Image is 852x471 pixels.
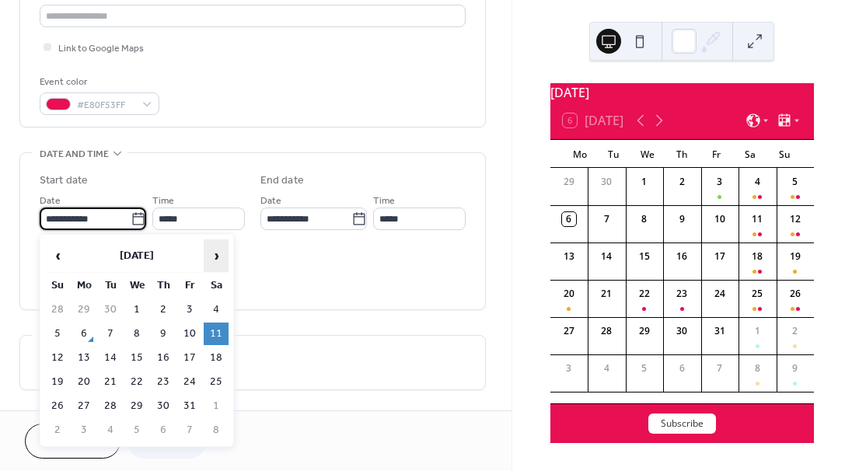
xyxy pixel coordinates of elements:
[562,175,576,189] div: 29
[204,323,229,345] td: 11
[562,361,576,375] div: 3
[40,146,109,162] span: Date and time
[260,193,281,209] span: Date
[373,193,395,209] span: Time
[750,175,764,189] div: 4
[767,140,801,168] div: Su
[124,347,149,369] td: 15
[788,324,802,338] div: 2
[177,323,202,345] td: 10
[204,395,229,417] td: 1
[599,287,613,301] div: 21
[562,324,576,338] div: 27
[151,419,176,441] td: 6
[72,274,96,297] th: Mo
[124,323,149,345] td: 8
[45,323,70,345] td: 5
[98,419,123,441] td: 4
[665,140,699,168] div: Th
[260,173,304,189] div: End date
[788,249,802,263] div: 19
[750,249,764,263] div: 18
[52,434,93,451] span: Cancel
[675,287,689,301] div: 23
[45,395,70,417] td: 26
[124,395,149,417] td: 29
[713,287,727,301] div: 24
[788,287,802,301] div: 26
[151,395,176,417] td: 30
[72,239,202,273] th: [DATE]
[788,212,802,226] div: 12
[177,274,202,297] th: Fr
[750,212,764,226] div: 11
[675,212,689,226] div: 9
[45,298,70,321] td: 28
[98,347,123,369] td: 14
[550,83,814,102] div: [DATE]
[788,361,802,375] div: 9
[72,419,96,441] td: 3
[72,347,96,369] td: 13
[563,140,597,168] div: Mo
[750,324,764,338] div: 1
[177,395,202,417] td: 31
[788,175,802,189] div: 5
[637,324,651,338] div: 29
[72,323,96,345] td: 6
[40,173,88,189] div: Start date
[124,298,149,321] td: 1
[562,249,576,263] div: 13
[733,140,767,168] div: Sa
[177,347,202,369] td: 17
[599,324,613,338] div: 28
[750,361,764,375] div: 8
[675,361,689,375] div: 6
[151,298,176,321] td: 2
[124,419,149,441] td: 5
[77,97,134,113] span: #E80F53FF
[637,287,651,301] div: 22
[204,240,228,271] span: ›
[45,274,70,297] th: Su
[124,274,149,297] th: We
[599,175,613,189] div: 30
[98,371,123,393] td: 21
[713,212,727,226] div: 10
[637,361,651,375] div: 5
[58,40,144,57] span: Link to Google Maps
[40,74,156,90] div: Event color
[98,274,123,297] th: Tu
[597,140,631,168] div: Tu
[750,287,764,301] div: 25
[45,419,70,441] td: 2
[45,347,70,369] td: 12
[151,371,176,393] td: 23
[177,371,202,393] td: 24
[599,212,613,226] div: 7
[204,298,229,321] td: 4
[72,395,96,417] td: 27
[713,361,727,375] div: 7
[562,287,576,301] div: 20
[40,193,61,209] span: Date
[630,140,665,168] div: We
[699,140,733,168] div: Fr
[675,324,689,338] div: 30
[152,193,174,209] span: Time
[713,175,727,189] div: 3
[648,413,716,434] button: Subscribe
[204,274,229,297] th: Sa
[45,371,70,393] td: 19
[204,419,229,441] td: 8
[675,249,689,263] div: 16
[151,347,176,369] td: 16
[637,249,651,263] div: 15
[151,274,176,297] th: Th
[98,298,123,321] td: 30
[177,419,202,441] td: 7
[177,298,202,321] td: 3
[151,323,176,345] td: 9
[25,424,120,459] a: Cancel
[72,298,96,321] td: 29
